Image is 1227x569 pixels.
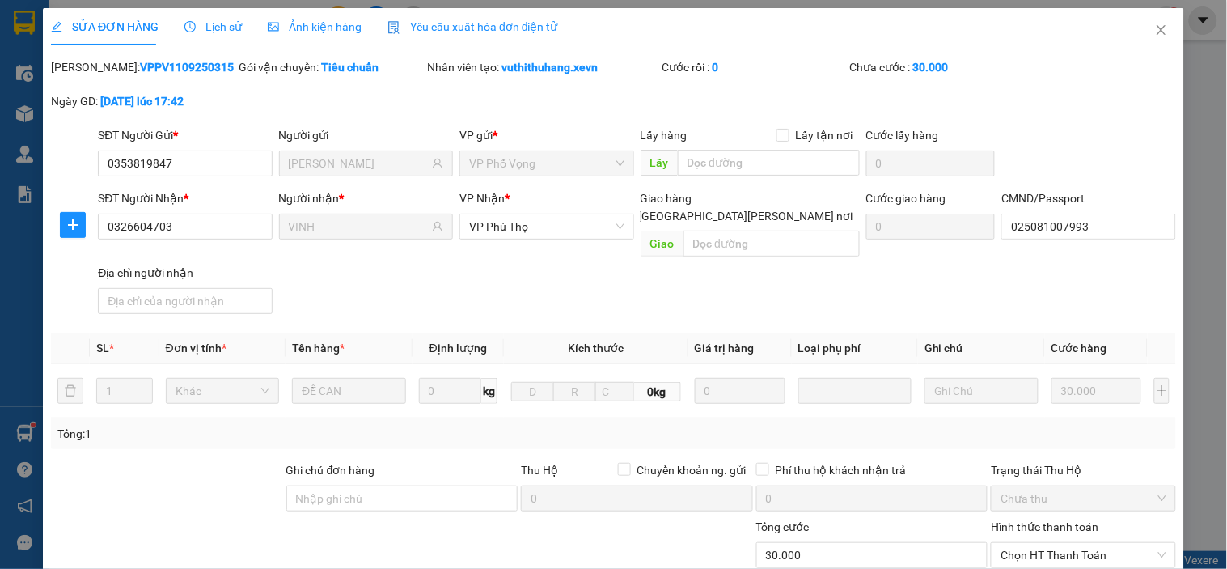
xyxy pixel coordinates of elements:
[634,382,681,401] span: 0kg
[51,58,235,76] div: [PERSON_NAME]:
[387,20,558,33] span: Yêu cầu xuất hóa đơn điện tử
[51,20,159,33] span: SỬA ĐƠN HÀNG
[641,192,692,205] span: Giao hàng
[521,464,558,477] span: Thu Hộ
[432,221,443,232] span: user
[553,382,596,401] input: R
[511,382,554,401] input: D
[57,425,475,443] div: Tổng: 1
[140,61,234,74] b: VPPV1109250315
[789,126,860,144] span: Lấy tận nơi
[469,214,624,239] span: VP Phú Thọ
[100,95,184,108] b: [DATE] lúc 17:42
[151,40,676,60] li: Số 10 ngõ 15 Ngọc Hồi, [PERSON_NAME], [GEOGRAPHIC_DATA]
[991,461,1175,479] div: Trạng thái Thu Hộ
[279,189,453,207] div: Người nhận
[322,61,379,74] b: Tiêu chuẩn
[641,150,678,176] span: Lấy
[481,378,497,404] span: kg
[683,231,860,257] input: Dọc đường
[289,155,429,172] input: Tên người gửi
[1155,23,1168,36] span: close
[769,461,913,479] span: Phí thu hộ khách nhận trả
[924,378,1038,404] input: Ghi Chú
[866,214,996,240] input: Cước giao hàng
[991,520,1098,533] label: Hình thức thanh toán
[268,20,362,33] span: Ảnh kiện hàng
[1051,378,1142,404] input: 0
[1001,189,1175,207] div: CMND/Passport
[20,117,193,144] b: GỬI : VP Phú Thọ
[98,189,272,207] div: SĐT Người Nhận
[151,60,676,80] li: Hotline: 19001155
[1001,543,1166,567] span: Chọn HT Thanh Toán
[695,342,755,355] span: Giá trị hàng
[866,192,946,205] label: Cước giao hàng
[51,21,62,32] span: edit
[429,342,487,355] span: Định lượng
[432,158,443,169] span: user
[387,21,400,34] img: icon
[96,342,109,355] span: SL
[292,342,345,355] span: Tên hàng
[268,21,279,32] span: picture
[98,126,272,144] div: SĐT Người Gửi
[501,61,598,74] b: vuthithuhang.xevn
[459,126,633,144] div: VP gửi
[568,342,624,355] span: Kích thước
[469,151,624,176] span: VP Phố Vọng
[1139,8,1184,53] button: Close
[1154,378,1169,404] button: plus
[286,486,518,512] input: Ghi chú đơn hàng
[662,58,847,76] div: Cước rồi :
[20,20,101,101] img: logo.jpg
[1051,342,1107,355] span: Cước hàng
[286,464,375,477] label: Ghi chú đơn hàng
[184,21,196,32] span: clock-circle
[866,129,939,142] label: Cước lấy hàng
[850,58,1034,76] div: Chưa cước :
[292,378,405,404] input: VD: Bàn, Ghế
[678,150,860,176] input: Dọc đường
[60,212,86,238] button: plus
[913,61,949,74] b: 30.000
[57,378,83,404] button: delete
[756,520,810,533] span: Tổng cước
[695,378,785,404] input: 0
[166,342,226,355] span: Đơn vị tính
[633,207,860,225] span: [GEOGRAPHIC_DATA][PERSON_NAME] nơi
[427,58,659,76] div: Nhân viên tạo:
[595,382,634,401] input: C
[239,58,424,76] div: Gói vận chuyển:
[98,288,272,314] input: Địa chỉ của người nhận
[641,129,688,142] span: Lấy hàng
[713,61,719,74] b: 0
[61,219,85,231] span: plus
[184,20,242,33] span: Lịch sử
[459,192,505,205] span: VP Nhận
[631,461,753,479] span: Chuyển khoản ng. gửi
[866,151,996,176] input: Cước lấy hàng
[289,218,429,236] input: Tên người nhận
[918,333,1044,364] th: Ghi chú
[792,333,918,364] th: Loại phụ phí
[176,379,269,403] span: Khác
[641,231,683,257] span: Giao
[98,264,272,282] div: Địa chỉ người nhận
[1001,486,1166,511] span: Chưa thu
[279,126,453,144] div: Người gửi
[51,92,235,110] div: Ngày GD:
